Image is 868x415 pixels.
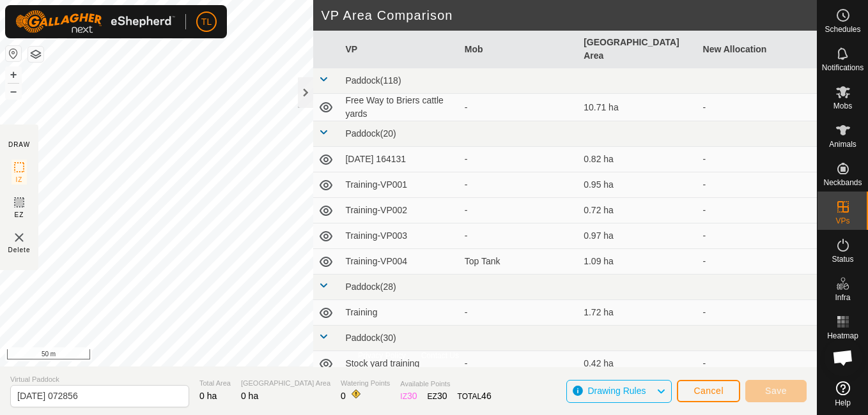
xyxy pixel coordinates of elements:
[578,351,697,377] td: 0.42 ha
[340,198,459,223] td: Training-VP002
[578,31,697,68] th: [GEOGRAPHIC_DATA] Area
[835,217,849,225] span: VPs
[345,282,396,292] span: Paddock(28)
[698,31,817,68] th: New Allocation
[437,391,447,401] span: 30
[28,47,43,62] button: Map Layers
[341,391,346,401] span: 0
[698,300,817,326] td: -
[241,391,258,401] span: 0 ha
[421,350,459,361] a: Contact Us
[698,147,817,172] td: -
[400,389,417,403] div: IZ
[578,94,697,121] td: 10.71 ha
[825,26,860,33] span: Schedules
[823,179,862,186] span: Neckbands
[694,386,724,396] span: Cancel
[578,249,697,275] td: 1.09 ha
[698,249,817,275] td: -
[6,46,21,61] button: Reset Map
[16,175,23,185] span: IZ
[465,178,573,192] div: -
[428,389,447,403] div: EZ
[241,378,330,389] span: [GEOGRAPHIC_DATA] Area
[340,300,459,326] td: Training
[818,376,868,412] a: Help
[199,378,231,389] span: Total Area
[8,140,30,149] div: DRAW
[458,389,492,403] div: TOTAL
[824,338,862,377] a: Open chat
[698,172,817,198] td: -
[827,332,858,340] span: Heatmap
[465,357,573,370] div: -
[578,147,697,172] td: 0.82 ha
[358,350,406,361] a: Privacy Policy
[698,94,817,121] td: -
[340,147,459,172] td: [DATE] 164131
[6,67,21,82] button: +
[8,245,31,255] span: Delete
[578,172,697,198] td: 0.95 ha
[341,378,390,389] span: Watering Points
[465,101,573,114] div: -
[587,386,646,396] span: Drawing Rules
[10,374,189,385] span: Virtual Paddock
[321,8,817,23] h2: VP Area Comparison
[345,75,401,86] span: Paddock(118)
[829,140,856,148] span: Animals
[201,15,212,29] span: TL
[465,204,573,217] div: -
[465,229,573,243] div: -
[745,380,807,402] button: Save
[578,198,697,223] td: 0.72 ha
[199,391,217,401] span: 0 ha
[835,399,851,407] span: Help
[345,333,396,343] span: Paddock(30)
[822,64,864,72] span: Notifications
[698,223,817,249] td: -
[578,223,697,249] td: 0.97 ha
[15,210,24,220] span: EZ
[407,391,417,401] span: 30
[340,249,459,275] td: Training-VP004
[578,300,697,326] td: 1.72 ha
[677,380,740,402] button: Cancel
[345,128,396,139] span: Paddock(20)
[832,255,853,263] span: Status
[340,223,459,249] td: Training-VP003
[6,84,21,99] button: –
[340,94,459,121] td: Free Way to Briers cattle yards
[400,379,491,389] span: Available Points
[340,172,459,198] td: Training-VP001
[340,31,459,68] th: VP
[465,306,573,319] div: -
[12,230,27,245] img: VP
[481,391,492,401] span: 46
[340,351,459,377] td: Stock yard training
[698,351,817,377] td: -
[765,386,787,396] span: Save
[835,294,850,301] span: Infra
[465,153,573,166] div: -
[465,255,573,268] div: Top Tank
[460,31,578,68] th: Mob
[698,198,817,223] td: -
[15,10,175,33] img: Gallagher Logo
[833,102,852,110] span: Mobs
